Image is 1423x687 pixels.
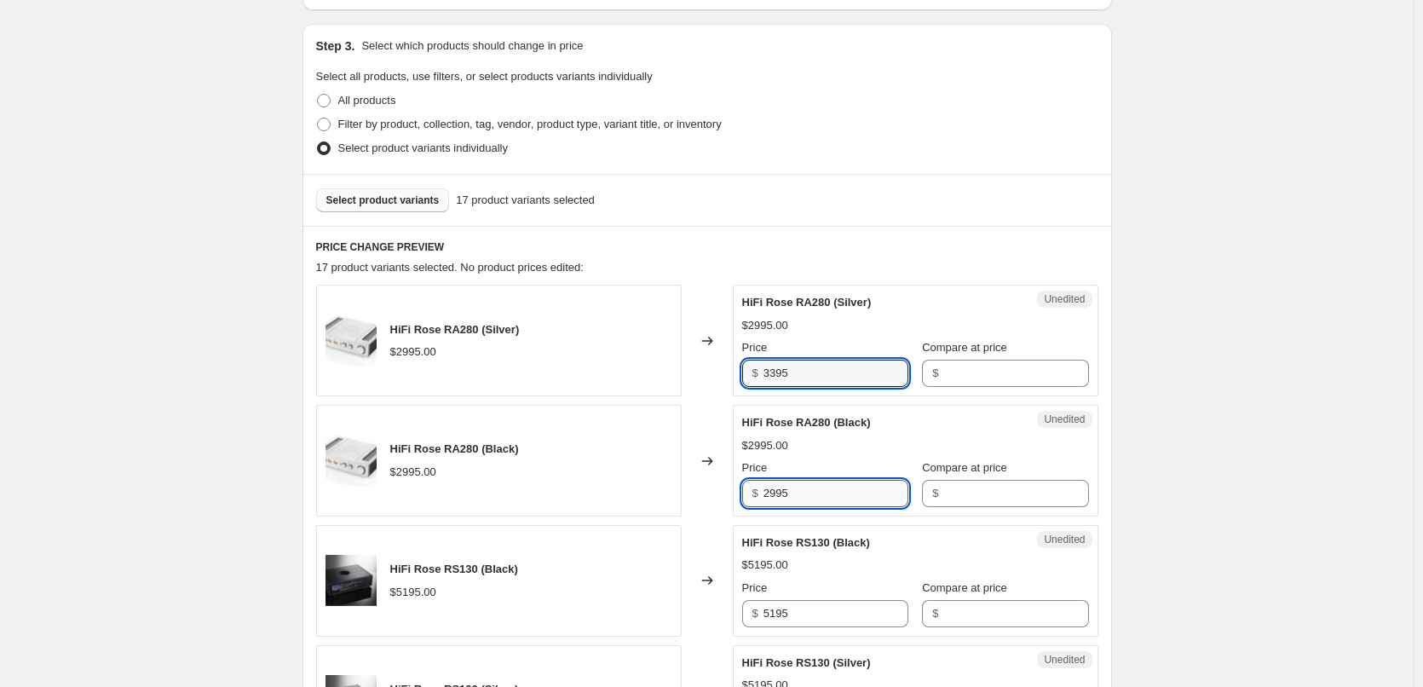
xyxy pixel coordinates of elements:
span: $ [752,487,758,499]
div: $2995.00 [390,343,436,361]
span: Select all products, use filters, or select products variants individually [316,70,653,83]
img: 1db0e8057cac7_80x.png [326,555,377,606]
span: Compare at price [922,581,1007,594]
span: Unedited [1044,292,1085,306]
span: $ [932,367,938,379]
h2: Step 3. [316,38,355,55]
span: Price [742,341,768,354]
span: HiFi Rose RA280 (Silver) [390,323,520,336]
span: Select product variants [326,193,440,207]
div: $2995.00 [742,437,788,454]
div: $5195.00 [742,557,788,574]
span: HiFi Rose RS130 (Black) [742,536,870,549]
span: All products [338,94,396,107]
div: $2995.00 [390,464,436,481]
span: 17 product variants selected [456,192,595,209]
p: Select which products should change in price [361,38,583,55]
span: Compare at price [922,461,1007,474]
span: $ [932,607,938,620]
div: $2995.00 [742,317,788,334]
img: g358RA280S-F_80x.jpg [326,315,377,367]
span: HiFi Rose RA280 (Black) [390,442,519,455]
img: g358RA280S-F_80x.jpg [326,436,377,487]
span: Price [742,581,768,594]
span: Price [742,461,768,474]
span: $ [932,487,938,499]
div: $5195.00 [390,584,436,601]
h6: PRICE CHANGE PREVIEW [316,240,1098,254]
span: HiFi Rose RS130 (Black) [390,563,518,575]
span: Unedited [1044,533,1085,546]
span: Filter by product, collection, tag, vendor, product type, variant title, or inventory [338,118,722,130]
span: $ [752,367,758,379]
span: Select product variants individually [338,141,508,154]
span: Unedited [1044,413,1085,426]
span: 17 product variants selected. No product prices edited: [316,261,584,274]
span: $ [752,607,758,620]
span: HiFi Rose RA280 (Silver) [742,296,872,309]
span: HiFi Rose RA280 (Black) [742,416,871,429]
span: Compare at price [922,341,1007,354]
button: Select product variants [316,188,450,212]
span: Unedited [1044,653,1085,667]
span: HiFi Rose RS130 (Silver) [742,656,871,669]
